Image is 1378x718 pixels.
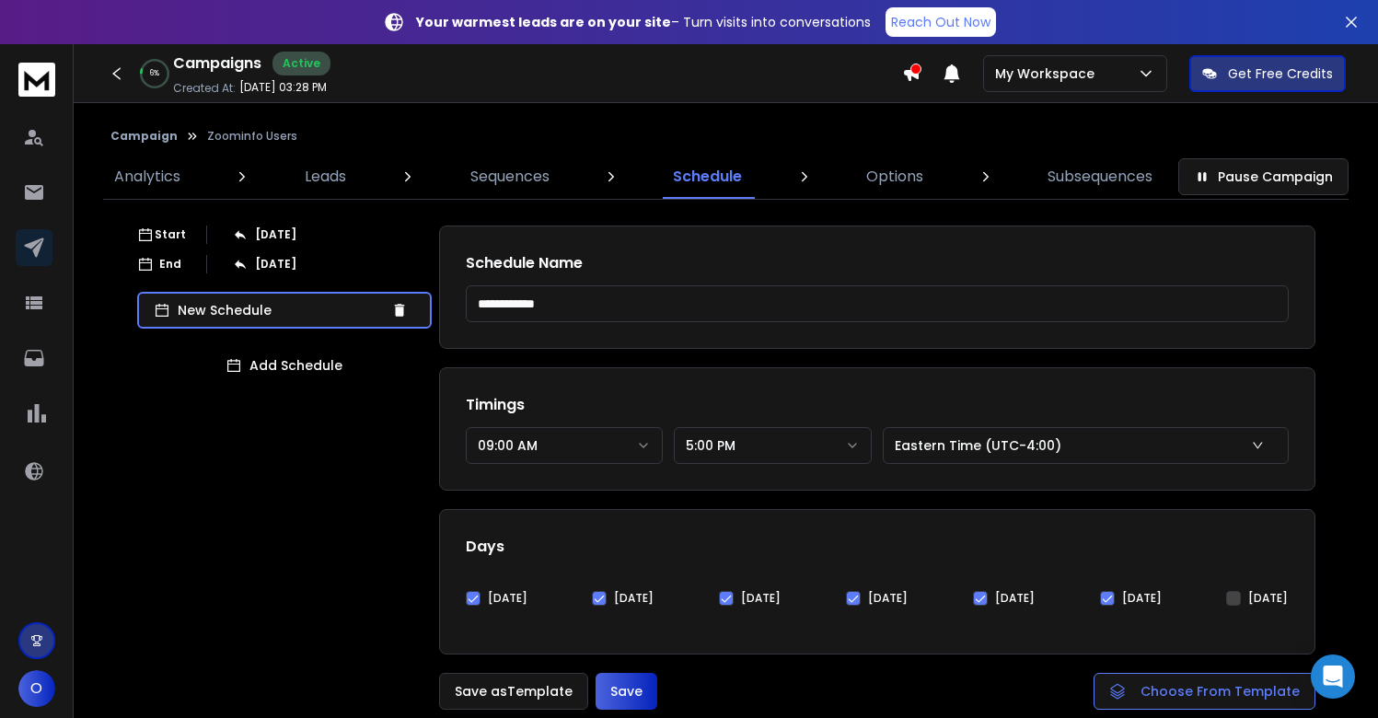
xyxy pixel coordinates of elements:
div: Active [272,52,330,75]
a: Analytics [103,155,191,199]
h1: Campaigns [173,52,261,75]
button: Save [596,673,657,710]
p: Eastern Time (UTC-4:00) [895,436,1069,455]
button: Pause Campaign [1178,158,1349,195]
label: [DATE] [995,591,1035,606]
h1: Schedule Name [466,252,1289,274]
button: Add Schedule [137,347,432,384]
p: Options [866,166,923,188]
a: Options [855,155,934,199]
p: Created At: [173,81,236,96]
p: Analytics [114,166,180,188]
a: Leads [294,155,357,199]
img: logo [18,63,55,97]
a: Reach Out Now [886,7,996,37]
p: Sequences [470,166,550,188]
p: Get Free Credits [1228,64,1333,83]
label: [DATE] [488,591,527,606]
a: Subsequences [1036,155,1164,199]
p: New Schedule [178,301,384,319]
p: Reach Out Now [891,13,990,31]
span: Choose From Template [1141,682,1300,701]
button: 5:00 PM [674,427,872,464]
button: O [18,670,55,707]
p: Schedule [673,166,742,188]
button: Choose From Template [1094,673,1315,710]
label: [DATE] [741,591,781,606]
p: Start [155,227,186,242]
p: [DATE] [255,257,296,272]
p: [DATE] 03:28 PM [239,80,327,95]
div: Open Intercom Messenger [1311,654,1355,699]
label: [DATE] [1248,591,1288,606]
label: [DATE] [868,591,908,606]
label: [DATE] [1122,591,1162,606]
p: Zoominfo Users [207,129,297,144]
p: My Workspace [995,64,1102,83]
p: [DATE] [255,227,296,242]
button: Campaign [110,129,178,144]
a: Schedule [662,155,753,199]
p: – Turn visits into conversations [416,13,871,31]
p: End [159,257,181,272]
h1: Timings [466,394,1289,416]
p: Leads [305,166,346,188]
strong: Your warmest leads are on your site [416,13,671,31]
h1: Days [466,536,1289,558]
button: 09:00 AM [466,427,664,464]
p: 6 % [150,68,159,79]
button: Get Free Credits [1189,55,1346,92]
label: [DATE] [614,591,654,606]
p: Subsequences [1048,166,1152,188]
a: Sequences [459,155,561,199]
button: Save asTemplate [439,673,588,710]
